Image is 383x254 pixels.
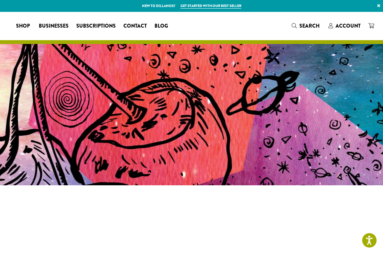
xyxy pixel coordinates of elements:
span: Contact [123,22,147,30]
a: Get started with our best seller [180,3,241,9]
span: Businesses [39,22,69,30]
a: Shop [12,21,35,31]
span: Search [299,22,320,30]
span: Subscriptions [76,22,116,30]
span: Account [336,22,361,30]
span: Blog [154,22,168,30]
span: Shop [16,22,30,30]
a: Search [288,21,325,31]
